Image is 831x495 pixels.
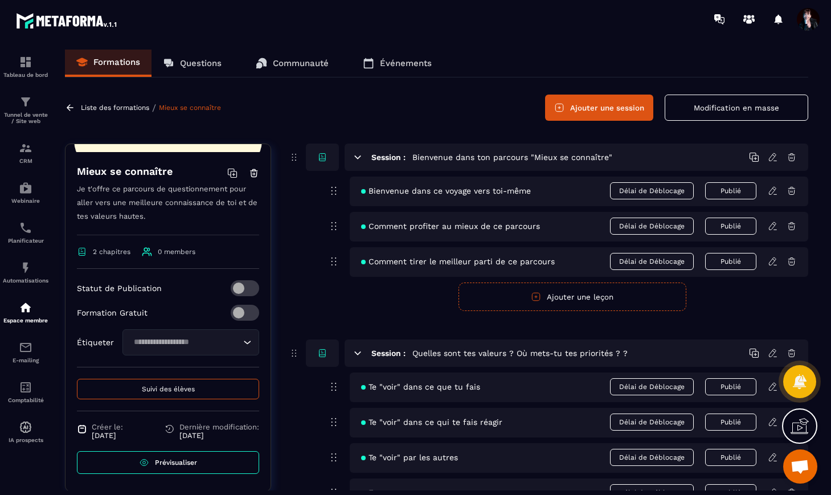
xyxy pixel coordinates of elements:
[705,378,756,395] button: Publié
[19,181,32,195] img: automations
[77,284,162,293] p: Statut de Publication
[19,301,32,314] img: automations
[3,47,48,87] a: formationformationTableau de bord
[19,261,32,275] img: automations
[158,248,195,256] span: 0 members
[361,186,531,195] span: Bienvenue dans ce voyage vers toi-même
[665,95,808,121] button: Modification en masse
[65,50,152,77] a: Formations
[130,336,240,349] input: Search for option
[152,50,233,77] a: Questions
[610,378,694,395] span: Délai de Déblocage
[3,437,48,443] p: IA prospects
[179,423,259,431] span: Dernière modification:
[351,50,443,77] a: Événements
[371,153,406,162] h6: Session :
[142,385,195,393] span: Suivi des élèves
[705,414,756,431] button: Publié
[92,423,123,431] span: Créer le:
[3,133,48,173] a: formationformationCRM
[77,338,114,347] p: Étiqueter
[361,257,555,266] span: Comment tirer le meilleur parti de ce parcours
[610,414,694,431] span: Délai de Déblocage
[273,58,329,68] p: Communauté
[3,332,48,372] a: emailemailE-mailing
[3,173,48,212] a: automationsautomationsWebinaire
[77,163,173,179] h4: Mieux se connaître
[3,198,48,204] p: Webinaire
[610,253,694,270] span: Délai de Déblocage
[705,253,756,270] button: Publié
[3,158,48,164] p: CRM
[180,58,222,68] p: Questions
[179,431,259,440] p: [DATE]
[412,347,628,359] h5: Quelles sont tes valeurs ? Où mets-tu tes priorités ? ?
[3,72,48,78] p: Tableau de bord
[705,182,756,199] button: Publié
[19,420,32,434] img: automations
[19,221,32,235] img: scheduler
[783,449,817,484] a: Ouvrir le chat
[81,104,149,112] a: Liste des formations
[3,357,48,363] p: E-mailing
[610,218,694,235] span: Délai de Déblocage
[361,418,502,427] span: Te "voir" dans ce qui te fais réagir
[3,277,48,284] p: Automatisations
[19,381,32,394] img: accountant
[16,10,118,31] img: logo
[159,104,221,112] a: Mieux se connaître
[545,95,653,121] button: Ajouter une session
[380,58,432,68] p: Événements
[610,449,694,466] span: Délai de Déblocage
[3,212,48,252] a: schedulerschedulerPlanificateur
[705,449,756,466] button: Publié
[19,341,32,354] img: email
[122,329,259,355] div: Search for option
[3,397,48,403] p: Comptabilité
[412,152,612,163] h5: Bienvenue dans ton parcours "Mieux se connaître"
[610,182,694,199] span: Délai de Déblocage
[77,182,259,235] p: Je t'offre ce parcours de questionnement pour aller vers une meilleure connaissance de toi et de ...
[3,317,48,324] p: Espace membre
[3,252,48,292] a: automationsautomationsAutomatisations
[155,459,197,467] span: Prévisualiser
[361,453,458,462] span: Te "voir" par les autres
[77,379,259,399] button: Suivi des élèves
[459,283,686,311] button: Ajouter une leçon
[361,382,480,391] span: Te "voir" dans ce que tu fais
[93,57,140,67] p: Formations
[152,103,156,113] span: /
[3,292,48,332] a: automationsautomationsEspace membre
[371,349,406,358] h6: Session :
[77,451,259,474] a: Prévisualiser
[3,238,48,244] p: Planificateur
[3,372,48,412] a: accountantaccountantComptabilité
[93,248,130,256] span: 2 chapitres
[361,222,540,231] span: Comment profiter au mieux de ce parcours
[77,308,148,317] p: Formation Gratuit
[244,50,340,77] a: Communauté
[705,218,756,235] button: Publié
[3,87,48,133] a: formationformationTunnel de vente / Site web
[19,55,32,69] img: formation
[19,141,32,155] img: formation
[3,112,48,124] p: Tunnel de vente / Site web
[19,95,32,109] img: formation
[92,431,123,440] p: [DATE]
